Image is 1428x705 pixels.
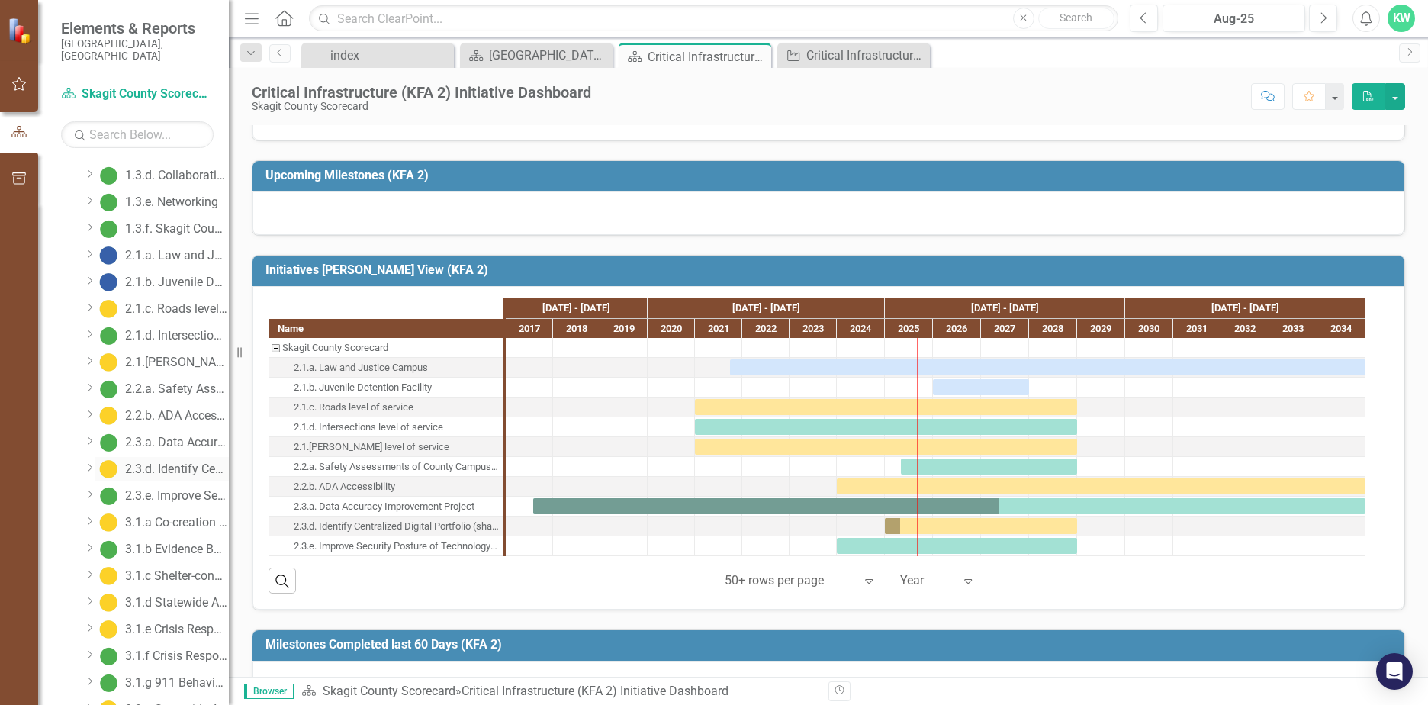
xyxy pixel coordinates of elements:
[294,517,499,536] div: 2.3.d. Identify Centralized Digital Portfolio (shared technology)
[506,319,553,339] div: 2017
[269,497,503,517] div: Task: Start date: 2017-08-01 End date: 2034-12-31
[742,319,790,339] div: 2022
[125,382,229,396] div: 2.2.a. Safety Assessments of County Campuses and Facilities
[99,300,117,318] img: Caution
[1388,5,1415,32] button: KW
[99,353,117,372] img: Caution
[125,462,229,476] div: 2.3.d. Identify Centralized Digital Portfolio (shared technology)
[269,457,503,477] div: Task: Start date: 2025-05-01 End date: 2028-12-31
[269,536,503,556] div: Task: Start date: 2024-01-01 End date: 2028-12-31
[464,46,609,65] a: [GEOGRAPHIC_DATA] Page
[265,263,1397,277] h3: Initiatives [PERSON_NAME] View (KFA 2)
[125,302,229,316] div: 2.1.c. Roads level of service
[837,319,885,339] div: 2024
[269,338,503,358] div: Skagit County Scorecard
[125,329,229,343] div: 2.1.d. Intersections level of service
[99,220,117,238] img: On Target
[294,536,499,556] div: 2.3.e. Improve Security Posture of Technology infrastructure
[648,319,695,339] div: 2020
[294,417,443,437] div: 2.1.d. Intersections level of service
[95,350,229,375] a: 2.1.[PERSON_NAME] level of service
[125,676,229,690] div: 3.1.g 911 Behavioral Health Calls
[244,684,294,699] span: Browser
[95,163,229,188] a: 1.3.d. Collaboration project
[269,437,503,457] div: 2.1.e. Bridges level of service
[294,378,432,398] div: 2.1.b. Juvenile Detention Facility
[95,243,229,268] a: 2.1.a. Law and Justice Campus
[99,487,117,505] img: On Target
[730,359,1365,375] div: Task: Start date: 2021-10-01 End date: 2034-12-31
[125,169,229,182] div: 1.3.d. Collaboration project
[125,516,229,530] div: 3.1.a Co-creation of countywide cross-jurisdictional ….
[99,327,117,345] img: On Target
[1221,319,1269,339] div: 2032
[125,542,229,556] div: 3.1.b Evidence Based Recovery Care Model
[99,433,117,452] img: On Target
[269,358,503,378] div: 2.1.a. Law and Justice Campus
[282,338,388,358] div: Skagit County Scorecard
[125,409,229,423] div: 2.2.b. ADA Accessibility
[95,297,229,321] a: 2.1.c. Roads level of service
[294,497,474,517] div: 2.3.a. Data Accuracy Improvement Project
[1038,8,1114,29] button: Search
[309,5,1118,32] input: Search ClearPoint...
[1060,11,1092,24] span: Search
[8,18,34,44] img: ClearPoint Strategy
[61,37,214,63] small: [GEOGRAPHIC_DATA], [GEOGRAPHIC_DATA]
[269,358,503,378] div: Task: Start date: 2021-10-01 End date: 2034-12-31
[806,46,926,65] div: Critical Infrastructure (KFA 2) [PERSON_NAME] View
[648,47,767,66] div: Critical Infrastructure (KFA 2) Initiative Dashboard
[885,319,933,339] div: 2025
[885,518,1077,534] div: Task: Start date: 2025-01-01 End date: 2028-12-31
[95,270,229,295] a: 2.1.b. Juvenile Detention Facility
[99,273,117,291] img: No Information
[125,436,229,449] div: 2.3.a. Data Accuracy Improvement Project
[695,439,1077,455] div: Task: Start date: 2021-01-01 End date: 2028-12-31
[95,510,229,535] a: 3.1.a Co-creation of countywide cross-jurisdictional ….
[269,398,503,417] div: 2.1.c. Roads level of service
[1317,319,1365,339] div: 2034
[252,84,591,101] div: Critical Infrastructure (KFA 2) Initiative Dashboard
[125,356,229,369] div: 2.1.[PERSON_NAME] level of service
[95,457,229,481] a: 2.3.d. Identify Centralized Digital Portfolio (shared technology)
[252,101,591,112] div: Skagit County Scorecard
[269,477,503,497] div: 2.2.b. ADA Accessibility
[95,564,229,588] a: 3.1.c Shelter-connected behavioral health services
[99,513,117,532] img: Caution
[294,358,428,378] div: 2.1.a. Law and Justice Campus
[99,166,117,185] img: On Target
[95,324,229,348] a: 2.1.d. Intersections level of service
[837,538,1077,554] div: Task: Start date: 2024-01-01 End date: 2028-12-31
[323,684,455,698] a: Skagit County Scorecard
[1029,319,1077,339] div: 2028
[99,674,117,692] img: On Target
[95,537,229,562] a: 3.1.b Evidence Based Recovery Care Model
[294,457,499,477] div: 2.2.a. Safety Assessments of County Campuses and Facilities
[269,398,503,417] div: Task: Start date: 2021-01-01 End date: 2028-12-31
[294,398,413,417] div: 2.1.c. Roads level of service
[61,85,214,103] a: Skagit County Scorecard
[99,647,117,665] img: On Target
[533,498,1365,514] div: Task: Start date: 2017-08-01 End date: 2034-12-31
[600,319,648,339] div: 2019
[506,298,648,318] div: 2017 - 2019
[99,380,117,398] img: On Target
[95,190,218,214] a: 1.3.e. Networking
[125,649,229,663] div: 3.1.f Crisis Response Team 24/7 Staffing
[269,536,503,556] div: 2.3.e. Improve Security Posture of Technology infrastructure
[1125,319,1173,339] div: 2030
[269,517,503,536] div: Task: Start date: 2025-01-01 End date: 2028-12-31
[99,407,117,425] img: Caution
[294,477,395,497] div: 2.2.b. ADA Accessibility
[125,249,229,262] div: 2.1.a. Law and Justice Campus
[305,46,450,65] a: index
[125,489,229,503] div: 2.3.e. Improve Security Posture of Technology infrastructure
[95,217,229,241] a: 1.3.f. Skagit County WEESK Training
[294,437,449,457] div: 2.1.[PERSON_NAME] level of service
[95,644,229,668] a: 3.1.f Crisis Response Team 24/7 Staffing
[95,430,229,455] a: 2.3.a. Data Accuracy Improvement Project
[269,417,503,437] div: Task: Start date: 2021-01-01 End date: 2028-12-30
[933,319,981,339] div: 2026
[489,46,609,65] div: [GEOGRAPHIC_DATA] Page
